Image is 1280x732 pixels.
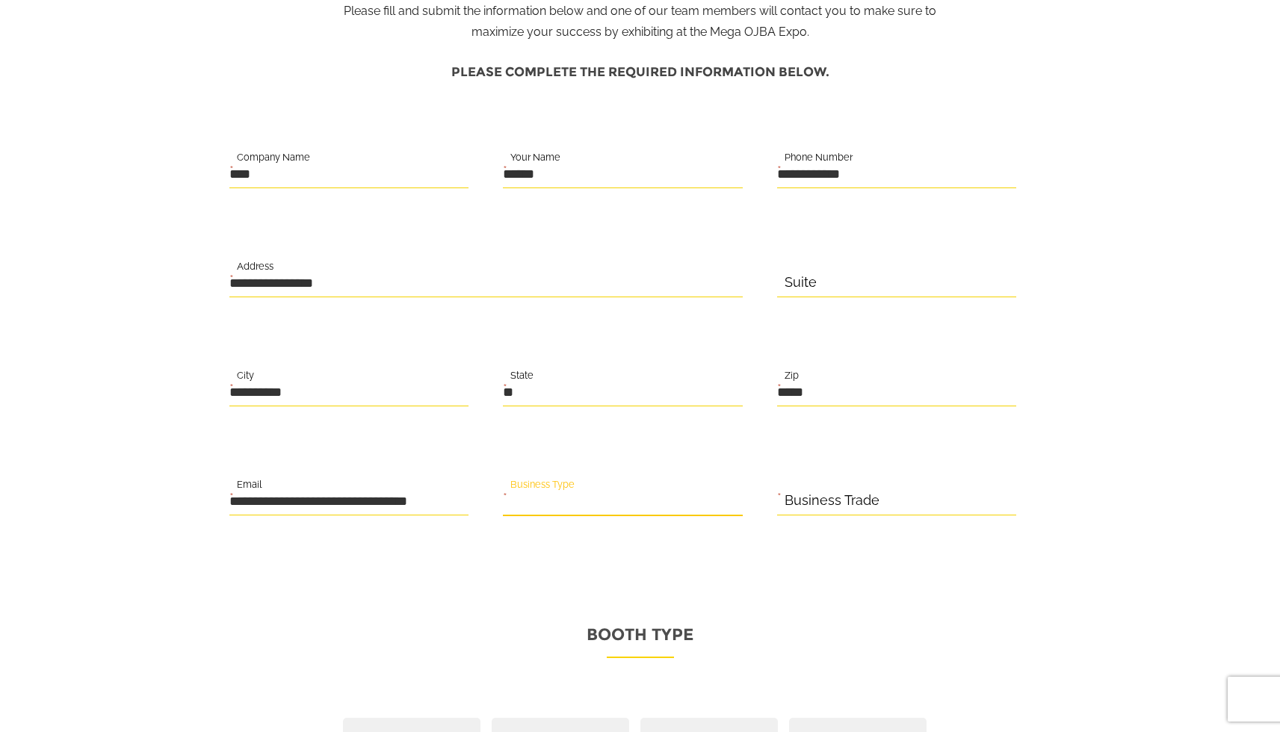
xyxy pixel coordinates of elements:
input: Enter your last name [19,138,273,171]
div: Minimize live chat window [245,7,281,43]
label: City [237,367,254,384]
label: Business Trade [785,489,879,512]
label: Business Type [510,477,575,493]
label: Suite [785,271,817,294]
textarea: Type your message and click 'Submit' [19,226,273,447]
h4: Please complete the required information below. [229,58,1051,87]
label: Company Name [237,149,310,166]
label: Phone Number [785,149,853,166]
label: Zip [785,367,799,384]
label: Email [237,477,262,493]
div: Leave a message [78,84,251,103]
label: State [510,367,534,384]
em: Submit [219,460,271,480]
label: Your Name [510,149,560,166]
p: Booth Type [229,620,1051,658]
label: Address [237,258,273,275]
input: Enter your email address [19,182,273,215]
